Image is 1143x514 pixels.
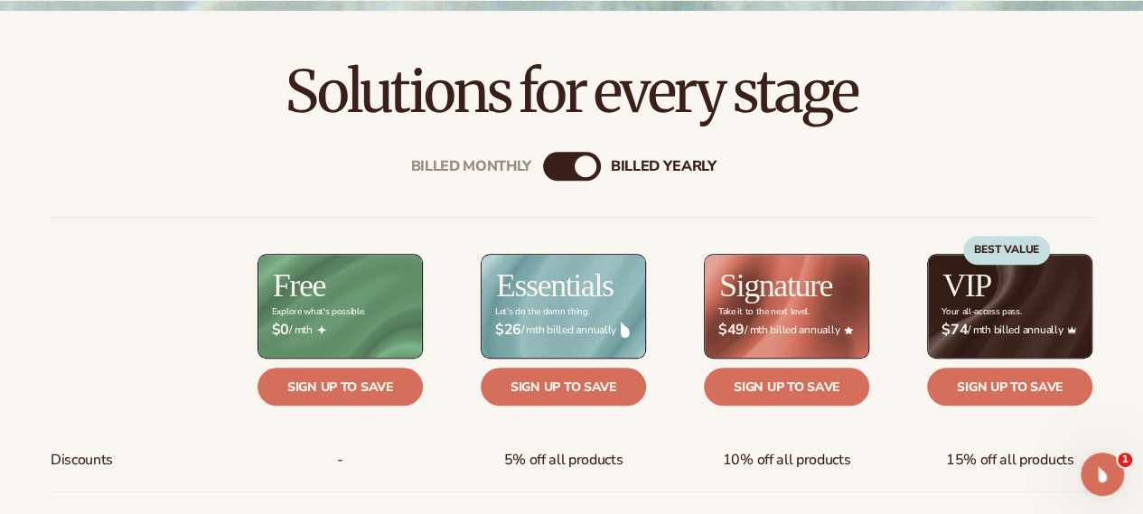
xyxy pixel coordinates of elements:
[611,157,717,174] div: billed Yearly
[51,61,1092,122] h2: Solutions for every stage
[718,322,745,339] strong: $49
[1067,325,1076,334] img: Crown_2d87c031-1b5a-4345-8312-a4356ddcde98.png
[495,322,632,339] span: / mth billed annually
[411,157,532,174] div: Billed Monthly
[946,444,1074,477] span: 15% off all products
[1118,453,1132,467] span: 1
[258,255,422,358] img: free_bg.png
[704,368,869,406] a: Sign up to save
[1081,453,1124,496] iframe: Intercom live chat
[621,322,630,338] img: drop.png
[272,322,289,339] strong: $0
[482,255,645,358] img: Essentials_BG_9050f826-5aa9-47d9-a362-757b82c62641.jpg
[495,322,521,339] strong: $26
[337,444,343,477] span: -
[963,236,1050,265] div: BEST VALUE
[942,322,1078,339] span: / mth billed annually
[503,444,623,477] span: 5% off all products
[273,269,325,302] h2: Free
[496,269,614,302] h2: Essentials
[844,326,853,334] img: Star_6.png
[927,368,1092,406] a: Sign up to save
[942,269,991,302] h2: VIP
[481,368,646,406] a: Sign up to save
[705,255,868,358] img: Signature_BG_eeb718c8-65ac-49e3-a4e5-327c6aa73146.jpg
[723,444,851,477] span: 10% off all products
[928,255,1091,358] img: VIP_BG_199964bd-3653-43bc-8a67-789d2d7717b9.jpg
[942,322,968,339] strong: $74
[258,368,423,406] a: Sign up to save
[51,444,113,477] span: Discounts
[317,325,326,334] img: Free_Icon_bb6e7c7e-73f8-44bd-8ed0-223ea0fc522e.png
[718,322,855,339] span: / mth billed annually
[272,322,408,339] span: / mth
[719,269,832,302] h2: Signature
